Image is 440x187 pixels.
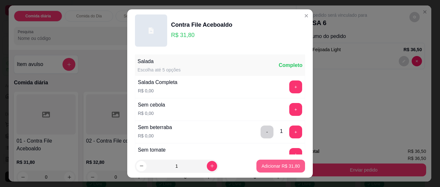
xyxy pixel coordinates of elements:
[280,127,283,135] div: 1
[138,124,172,131] div: Sem beterraba
[138,110,165,117] p: R$ 0,00
[171,20,232,29] div: Contra File Aceboaldo
[138,88,177,94] p: R$ 0,00
[138,58,181,65] div: Salada
[138,79,177,86] div: Salada Completa
[289,148,302,161] button: add
[256,160,305,173] button: Adicionar R$ 31,80
[301,11,311,21] button: Close
[171,31,232,40] p: R$ 31,80
[289,126,302,138] button: add
[207,161,217,171] button: increase-product-quantity
[261,126,273,138] button: delete
[136,161,147,171] button: decrease-product-quantity
[138,67,181,73] div: Escolha até 5 opções
[138,133,172,139] p: R$ 0,00
[262,163,300,169] p: Adicionar R$ 31,80
[279,61,302,69] div: Completo
[138,101,165,109] div: Sem cebola
[138,146,166,154] div: Sem tomate
[289,103,302,116] button: add
[289,80,302,93] button: add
